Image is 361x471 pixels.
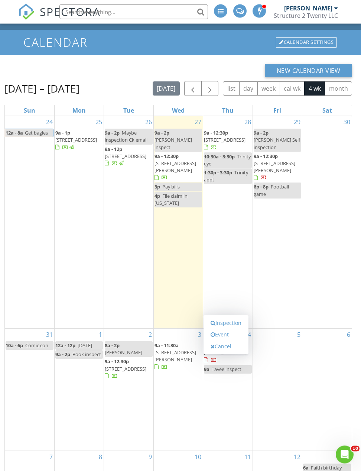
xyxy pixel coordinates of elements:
a: Go to August 25, 2025 [94,116,104,128]
span: [STREET_ADDRESS][PERSON_NAME] [155,160,196,174]
a: Go to September 2, 2025 [147,329,153,341]
a: 9a - 12p [STREET_ADDRESS] [105,146,146,167]
span: Get bagles [25,129,48,136]
span: 9a - 1p [55,129,70,136]
span: 9a - 12:30p [204,129,228,136]
td: Go to August 24, 2025 [5,116,54,328]
a: 9a - 12:30p [STREET_ADDRESS][PERSON_NAME] [254,152,301,183]
span: 8a - 2p [105,342,120,349]
span: [DATE] [78,342,92,349]
a: Go to August 29, 2025 [292,116,302,128]
button: list [223,81,240,96]
a: Go to September 6, 2025 [345,329,352,341]
td: Go to September 2, 2025 [104,329,153,451]
span: 10:30a - 3:30p [204,153,235,160]
td: Go to August 31, 2025 [5,329,54,451]
a: Go to August 28, 2025 [243,116,253,128]
a: Go to September 11, 2025 [243,451,253,463]
td: Go to September 5, 2025 [253,329,302,451]
td: Go to September 3, 2025 [153,329,203,451]
td: Go to August 30, 2025 [302,116,352,328]
a: 9a - 12:30p [STREET_ADDRESS] [204,342,245,363]
a: Go to September 12, 2025 [292,451,302,463]
button: day [239,81,258,96]
a: Go to September 4, 2025 [246,329,253,341]
button: New Calendar View [265,64,352,77]
span: 9a - 12:30p [105,358,129,365]
td: Go to September 4, 2025 [203,329,253,451]
span: 6p - 8p [254,183,269,190]
span: Faith birthday [311,464,342,471]
span: Book inspect [72,351,101,358]
a: 9a - 11:30a [STREET_ADDRESS][PERSON_NAME] [155,341,202,372]
span: Football game [254,183,289,197]
iframe: Intercom live chat [336,446,354,464]
span: [STREET_ADDRESS] [55,136,97,143]
span: Comic con [25,342,48,349]
td: Go to September 6, 2025 [302,329,352,451]
a: Go to September 5, 2025 [296,329,302,341]
h1: Calendar [23,36,338,49]
input: Search everything... [59,4,208,19]
span: 9a - 2p [55,351,70,358]
a: 9a - 12:30p [STREET_ADDRESS][PERSON_NAME] [155,153,196,181]
a: Event [207,329,245,341]
span: 3p [155,183,160,190]
a: Go to August 26, 2025 [144,116,153,128]
span: [STREET_ADDRESS] [204,136,245,143]
button: week [257,81,280,96]
a: Go to September 8, 2025 [97,451,104,463]
td: Go to August 25, 2025 [54,116,104,328]
a: 9a - 12:30p [STREET_ADDRESS][PERSON_NAME] [155,152,202,183]
span: Trinity appt [204,169,248,183]
a: 9a - 1p [STREET_ADDRESS] [55,129,103,152]
span: 9a - 11:30a [155,342,179,349]
a: Thursday [221,105,235,116]
span: 9a [204,366,209,372]
a: Monday [71,105,87,116]
span: 4p [155,193,160,199]
a: Go to August 27, 2025 [193,116,203,128]
span: [STREET_ADDRESS][PERSON_NAME] [254,160,295,174]
span: Pay bills [162,183,180,190]
span: [PERSON_NAME] [105,349,142,356]
span: SPECTORA [40,4,101,19]
a: Wednesday [170,105,186,116]
h2: [DATE] – [DATE] [4,81,79,96]
a: Inspection [207,317,245,329]
a: Go to September 9, 2025 [147,451,153,463]
span: Trinity eye [204,153,251,167]
button: cal wk [280,81,305,96]
span: [PERSON_NAME] inspect [155,136,192,150]
a: Friday [272,105,283,116]
span: 9a - 2p [105,129,120,136]
a: Go to September 3, 2025 [196,329,203,341]
span: [STREET_ADDRESS][PERSON_NAME] [155,349,196,363]
a: 9a - 12:30p [STREET_ADDRESS] [105,357,152,381]
img: The Best Home Inspection Software - Spectora [18,4,35,20]
td: Go to August 27, 2025 [153,116,203,328]
span: 9a - 12p [105,146,122,152]
span: [STREET_ADDRESS] [105,365,146,372]
button: 4 wk [304,81,325,96]
span: 6a [303,464,309,471]
td: Go to August 28, 2025 [203,116,253,328]
span: 9a - 12:30p [254,153,278,159]
span: 1:30p - 3:30p [204,169,232,176]
a: SPECTORA [18,10,101,26]
a: 9a - 12:30p [STREET_ADDRESS] [105,358,146,379]
a: 9a - 12:30p [STREET_ADDRESS][PERSON_NAME] [254,153,295,181]
td: Go to August 29, 2025 [253,116,302,328]
a: Go to September 1, 2025 [97,329,104,341]
a: 9a - 1p [STREET_ADDRESS] [55,129,97,150]
td: Go to September 1, 2025 [54,329,104,451]
a: 9a - 12:30p [STREET_ADDRESS] [204,129,251,152]
button: month [325,81,352,96]
span: 9a - 2p [254,129,269,136]
a: Calendar Settings [275,36,338,48]
span: Tavee inspect [212,366,241,372]
a: Go to August 30, 2025 [342,116,352,128]
button: Previous [184,81,202,96]
span: [PERSON_NAME] Self inspection [254,136,300,150]
a: Go to September 7, 2025 [48,451,54,463]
